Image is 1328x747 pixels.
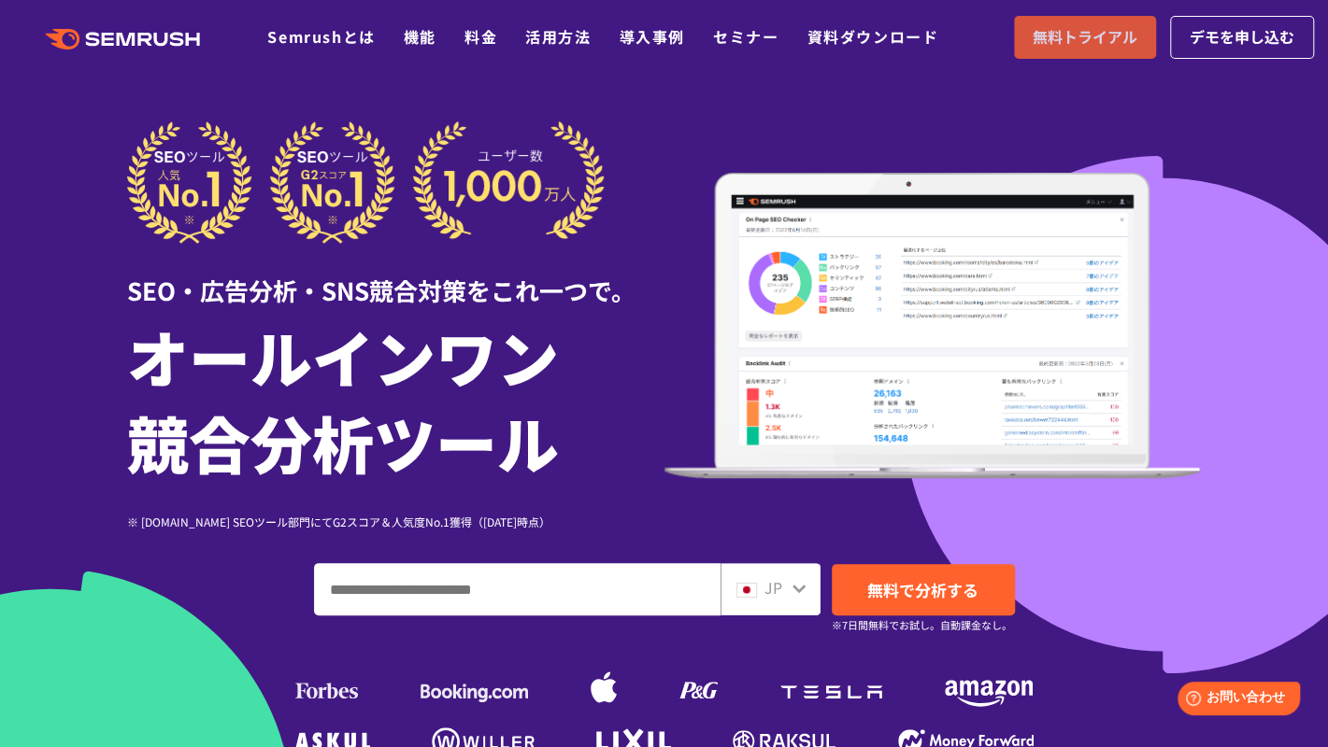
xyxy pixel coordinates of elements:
[525,25,591,48] a: 活用方法
[764,576,782,599] span: JP
[127,313,664,485] h1: オールインワン 競合分析ツール
[127,244,664,308] div: SEO・広告分析・SNS競合対策をこれ一つで。
[267,25,375,48] a: Semrushとは
[832,564,1015,615] a: 無料で分析する
[1033,25,1137,49] span: 無料トライアル
[1014,16,1156,59] a: 無料トライアル
[404,25,436,48] a: 機能
[1170,16,1314,59] a: デモを申し込む
[713,25,778,48] a: セミナー
[127,513,664,530] div: ※ [DOMAIN_NAME] SEOツール部門にてG2スコア＆人気度No.1獲得（[DATE]時点）
[315,564,720,614] input: ドメイン、キーワードまたはURLを入力してください
[1162,674,1307,726] iframe: Help widget launcher
[1190,25,1294,49] span: デモを申し込む
[807,25,938,48] a: 資料ダウンロード
[464,25,497,48] a: 料金
[867,578,978,601] span: 無料で分析する
[620,25,685,48] a: 導入事例
[832,616,1012,634] small: ※7日間無料でお試し。自動課金なし。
